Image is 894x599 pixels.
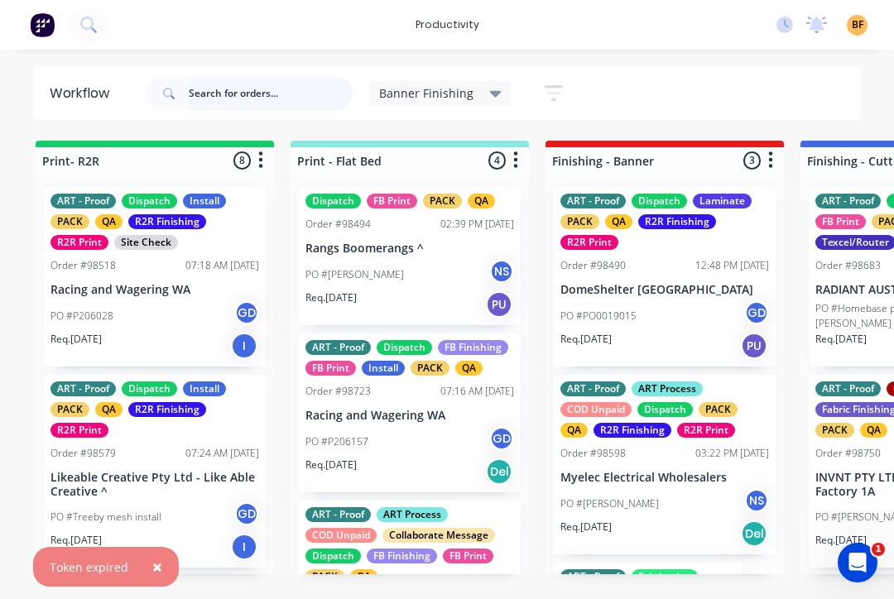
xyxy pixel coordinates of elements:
div: PACK [423,194,462,208]
div: Dispatch [632,194,687,208]
p: PO #P206157 [305,434,368,449]
div: ART - ProofDispatchLaminatePACKQAR2R FinishingR2R PrintOrder #9849012:48 PM [DATE]DomeShelter [GE... [554,187,776,367]
img: Factory [30,12,55,37]
div: Dispatch [637,402,693,417]
div: Order #98494 [305,217,371,232]
p: PO #[PERSON_NAME] [560,496,659,511]
div: R2R Print [677,423,735,438]
div: ART - ProofDispatchInstallPACKQAR2R FinishingR2R PrintSite CheckOrder #9851807:18 AM [DATE]Racing... [44,187,266,367]
p: Rangs Boomerangs ^ [305,242,514,256]
p: Req. [DATE] [50,332,102,347]
p: Req. [DATE] [50,533,102,548]
div: Laminate [693,194,752,208]
div: PACK [50,402,89,417]
div: ART - Proof [560,381,626,396]
div: Install [362,361,405,376]
div: R2R Finishing [128,402,206,417]
div: Install [183,194,226,208]
div: Order #98518 [50,258,116,273]
p: PO #[PERSON_NAME] [305,267,404,282]
div: R2R Finishing [128,214,206,229]
p: Req. [DATE] [305,458,357,472]
div: I [231,333,257,359]
div: ART - ProofART ProcessCOD UnpaidDispatchPACKQAR2R FinishingR2R PrintOrder #9859803:22 PM [DATE]My... [554,375,776,554]
div: 03:22 PM [DATE] [695,446,769,461]
div: Order #98598 [560,446,626,461]
div: 07:18 AM [DATE] [185,258,259,273]
p: Req. [DATE] [815,533,867,548]
div: ART Process [377,507,448,522]
div: Del [486,458,512,485]
div: R2R Finishing [638,214,716,229]
div: ART - Proof [50,381,116,396]
span: Banner Finishing [379,84,473,102]
div: Site Check [114,235,178,250]
div: ART - Proof [305,340,371,355]
div: QA [605,214,632,229]
div: Dispatch [122,194,177,208]
div: R2R Finishing [594,423,671,438]
div: ART Process [632,381,703,396]
div: GD [234,300,259,325]
div: QA [95,214,123,229]
div: PU [486,291,512,318]
div: PACK [50,214,89,229]
div: PACK [305,569,344,584]
p: Req. [DATE] [305,290,357,305]
div: PU [741,333,767,359]
div: Workflow [50,84,118,103]
div: QA [455,361,483,376]
div: 07:16 AM [DATE] [440,384,514,399]
div: ART - Proof [560,194,626,208]
div: R2R Print [560,235,618,250]
div: ART - Proof [560,569,626,584]
div: COD Unpaid [560,402,632,417]
div: FB Print [305,361,356,376]
div: FB Print [815,214,866,229]
span: BF [852,17,863,32]
div: ART - Proof [50,194,116,208]
div: FB Print [367,194,417,208]
div: DispatchFB PrintPACKQAOrder #9849402:39 PM [DATE]Rangs Boomerangs ^PO #[PERSON_NAME]NSReq.[DATE]PU [299,187,521,325]
div: QA [560,423,588,438]
div: 12:48 PM [DATE] [695,258,769,273]
div: PACK [560,214,599,229]
div: Order #98723 [305,384,371,399]
p: Myelec Electrical Wholesalers [560,471,769,485]
button: Close [136,547,179,587]
p: PO #Treeby mesh install [50,510,161,525]
div: FB Finishing [367,549,437,563]
div: Order #98579 [50,446,116,461]
div: QA [95,402,123,417]
div: ART - Proof [815,194,881,208]
p: Racing and Wagering WA [50,283,259,297]
div: PACK [411,361,449,376]
div: Dispatch [305,549,361,563]
div: 07:24 AM [DATE] [185,446,259,461]
div: PACK [699,402,738,417]
div: NS [744,488,769,513]
div: Del [741,520,767,547]
div: QA [350,569,377,584]
div: 02:39 PM [DATE] [440,217,514,232]
div: GD [234,501,259,526]
div: I [231,534,257,560]
div: ART - ProofDispatchInstallPACKQAR2R FinishingR2R PrintOrder #9857907:24 AM [DATE]Likeable Creativ... [44,375,266,568]
div: PACK [815,423,854,438]
div: FB Finishing [438,340,508,355]
div: R2R Print [50,423,108,438]
div: Order #98750 [815,446,881,461]
div: Collaborate Message [382,528,495,543]
p: Req. [DATE] [815,332,867,347]
div: FB Print [443,549,493,563]
div: Order #98490 [560,258,626,273]
div: ART - ProofDispatchFB FinishingFB PrintInstallPACKQAOrder #9872307:16 AM [DATE]Racing and Wagerin... [299,333,521,492]
div: QA [468,194,495,208]
div: COD Unpaid [305,528,377,543]
div: GD [744,300,769,325]
div: Dispatch [377,340,432,355]
div: Fabrication [632,569,698,584]
div: productivity [407,12,488,37]
div: Dispatch [122,381,177,396]
div: GD [489,426,514,451]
